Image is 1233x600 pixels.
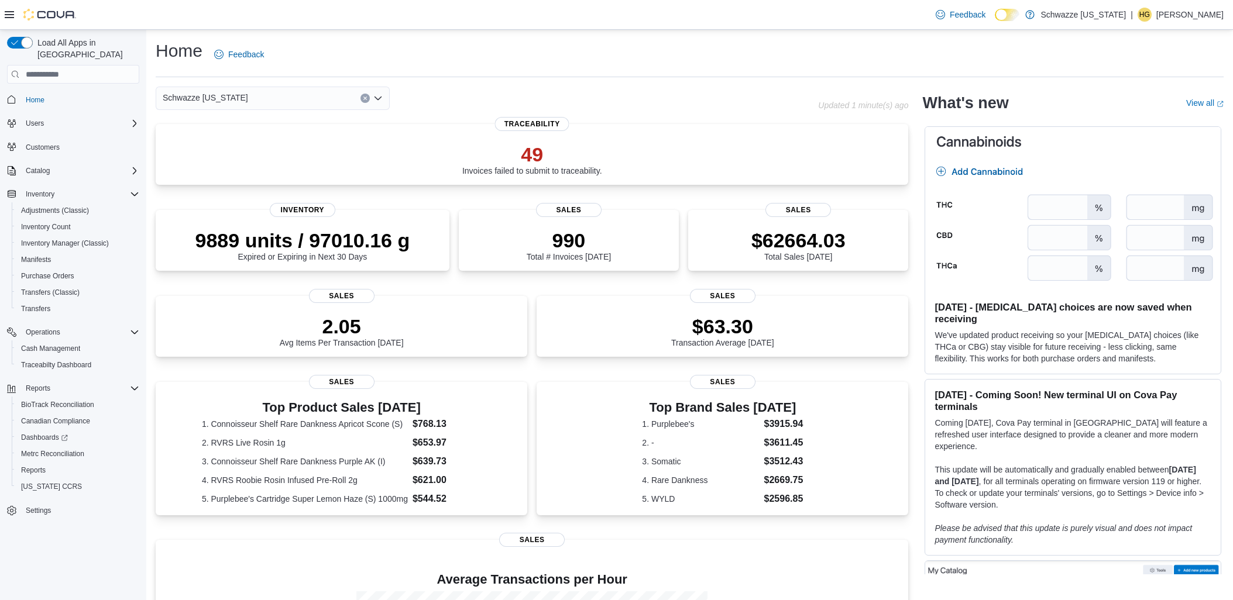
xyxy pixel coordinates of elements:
span: Canadian Compliance [16,414,139,428]
h3: Top Brand Sales [DATE] [642,401,803,415]
dd: $621.00 [413,473,481,487]
div: Transaction Average [DATE] [671,315,774,347]
dt: 3. Connoisseur Shelf Rare Dankness Purple AK (I) [202,456,408,467]
span: Users [21,116,139,130]
button: Settings [2,502,144,519]
span: Manifests [21,255,51,264]
span: Cash Management [21,344,80,353]
span: Canadian Compliance [21,416,90,426]
div: Invoices failed to submit to traceability. [462,143,602,175]
a: Dashboards [16,430,73,444]
span: Home [21,92,139,106]
span: Sales [536,203,602,217]
span: Feedback [950,9,985,20]
span: Transfers [21,304,50,313]
span: Transfers (Classic) [16,285,139,299]
dd: $639.73 [413,454,481,468]
span: Washington CCRS [16,480,139,494]
dd: $544.52 [413,492,481,506]
button: BioTrack Reconciliation [12,396,144,413]
span: Traceabilty Dashboard [21,360,91,370]
span: Customers [26,143,60,152]
dt: 1. Connoisseur Shelf Rare Dankness Apricot Scone (S) [202,418,408,430]
dt: 2. - [642,437,759,449]
span: BioTrack Reconciliation [21,400,94,409]
span: Inventory [21,187,139,201]
span: Inventory Count [16,220,139,234]
p: This update will be automatically and gradually enabled between , for all terminals operating on ... [935,464,1211,511]
div: Total # Invoices [DATE] [527,229,611,261]
button: Inventory Manager (Classic) [12,235,144,251]
a: Inventory Count [16,220,75,234]
button: Metrc Reconciliation [12,446,144,462]
svg: External link [1217,101,1224,108]
span: Metrc Reconciliation [16,447,139,461]
a: Reports [16,463,50,477]
button: Manifests [12,251,144,268]
button: Transfers (Classic) [12,284,144,301]
span: Transfers (Classic) [21,288,80,297]
dd: $768.13 [413,417,481,431]
dt: 5. Purplebee's Cartridge Super Lemon Haze (S) 1000mg [202,493,408,505]
span: [US_STATE] CCRS [21,482,82,491]
h1: Home [156,39,202,63]
span: Metrc Reconciliation [21,449,84,458]
dt: 3. Somatic [642,456,759,467]
span: Sales [499,533,565,547]
div: Total Sales [DATE] [751,229,846,261]
span: Operations [21,325,139,339]
div: Hunter Grundman [1138,8,1152,22]
span: HG [1139,8,1150,22]
div: Avg Items Per Transaction [DATE] [280,315,404,347]
p: 2.05 [280,315,404,338]
p: 9889 units / 97010.16 g [195,229,410,252]
a: Metrc Reconciliation [16,447,89,461]
button: Operations [21,325,65,339]
span: Purchase Orders [21,271,74,281]
span: Reports [21,381,139,395]
span: Inventory Count [21,222,71,232]
a: [US_STATE] CCRS [16,480,87,494]
span: Catalog [26,166,50,175]
input: Dark Mode [995,9,1019,21]
span: Traceabilty Dashboard [16,358,139,372]
button: Operations [2,324,144,340]
a: Feedback [931,3,990,26]
span: BioTrack Reconciliation [16,398,139,412]
a: Traceabilty Dashboard [16,358,96,372]
div: Expired or Expiring in Next 30 Days [195,229,410,261]
span: Home [26,95,44,105]
dd: $3611.45 [764,436,803,450]
span: Feedback [228,49,264,60]
button: Catalog [2,163,144,179]
span: Inventory [270,203,335,217]
a: Purchase Orders [16,269,79,283]
button: Cash Management [12,340,144,357]
span: Inventory Manager (Classic) [21,239,109,248]
dt: 2. RVRS Live Rosin 1g [202,437,408,449]
button: Inventory [21,187,59,201]
span: Adjustments (Classic) [16,204,139,218]
button: Reports [12,462,144,478]
button: Inventory [2,186,144,202]
span: Operations [26,327,60,337]
p: We've updated product receiving so your [MEDICAL_DATA] choices (like THCa or CBG) stay visible fo... [935,329,1211,364]
span: Reports [21,465,46,475]
p: | [1131,8,1133,22]
span: Inventory Manager (Classic) [16,236,139,250]
h3: [DATE] - [MEDICAL_DATA] choices are now saved when receiving [935,301,1211,325]
a: BioTrack Reconciliation [16,398,99,412]
a: Manifests [16,253,56,267]
dt: 4. Rare Dankness [642,474,759,486]
button: Canadian Compliance [12,413,144,429]
span: Sales [309,375,375,389]
p: Schwazze [US_STATE] [1040,8,1126,22]
button: [US_STATE] CCRS [12,478,144,495]
dd: $2596.85 [764,492,803,506]
span: Reports [26,384,50,393]
span: Sales [690,289,755,303]
dd: $653.97 [413,436,481,450]
p: 49 [462,143,602,166]
span: Sales [309,289,375,303]
span: Sales [765,203,831,217]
